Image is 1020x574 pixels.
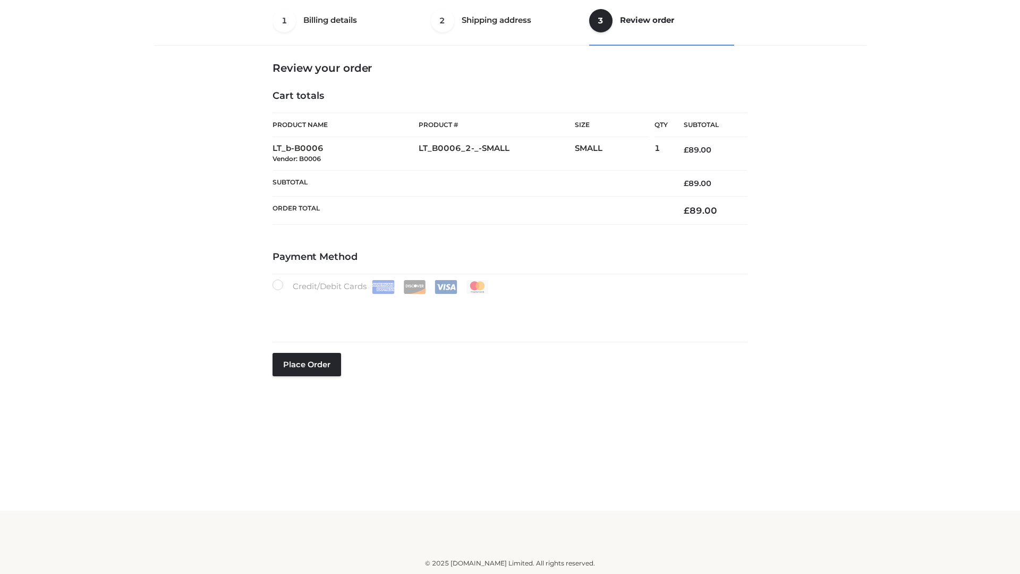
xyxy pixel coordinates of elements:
bdi: 89.00 [684,145,711,155]
th: Product Name [273,113,419,137]
span: £ [684,205,690,216]
h4: Cart totals [273,90,747,102]
img: Visa [435,280,457,294]
button: Place order [273,353,341,376]
td: SMALL [575,137,654,171]
td: 1 [654,137,668,171]
img: Amex [372,280,395,294]
h3: Review your order [273,62,747,74]
div: © 2025 [DOMAIN_NAME] Limited. All rights reserved. [158,558,862,569]
img: Discover [403,280,426,294]
bdi: 89.00 [684,179,711,188]
span: £ [684,145,688,155]
th: Qty [654,113,668,137]
th: Subtotal [273,170,668,196]
th: Product # [419,113,575,137]
h4: Payment Method [273,251,747,263]
td: LT_b-B0006 [273,137,419,171]
th: Order Total [273,197,668,225]
img: Mastercard [466,280,489,294]
th: Subtotal [668,113,747,137]
td: LT_B0006_2-_-SMALL [419,137,575,171]
span: £ [684,179,688,188]
bdi: 89.00 [684,205,717,216]
iframe: Secure payment input frame [270,292,745,331]
label: Credit/Debit Cards [273,280,490,294]
small: Vendor: B0006 [273,155,321,163]
th: Size [575,113,649,137]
